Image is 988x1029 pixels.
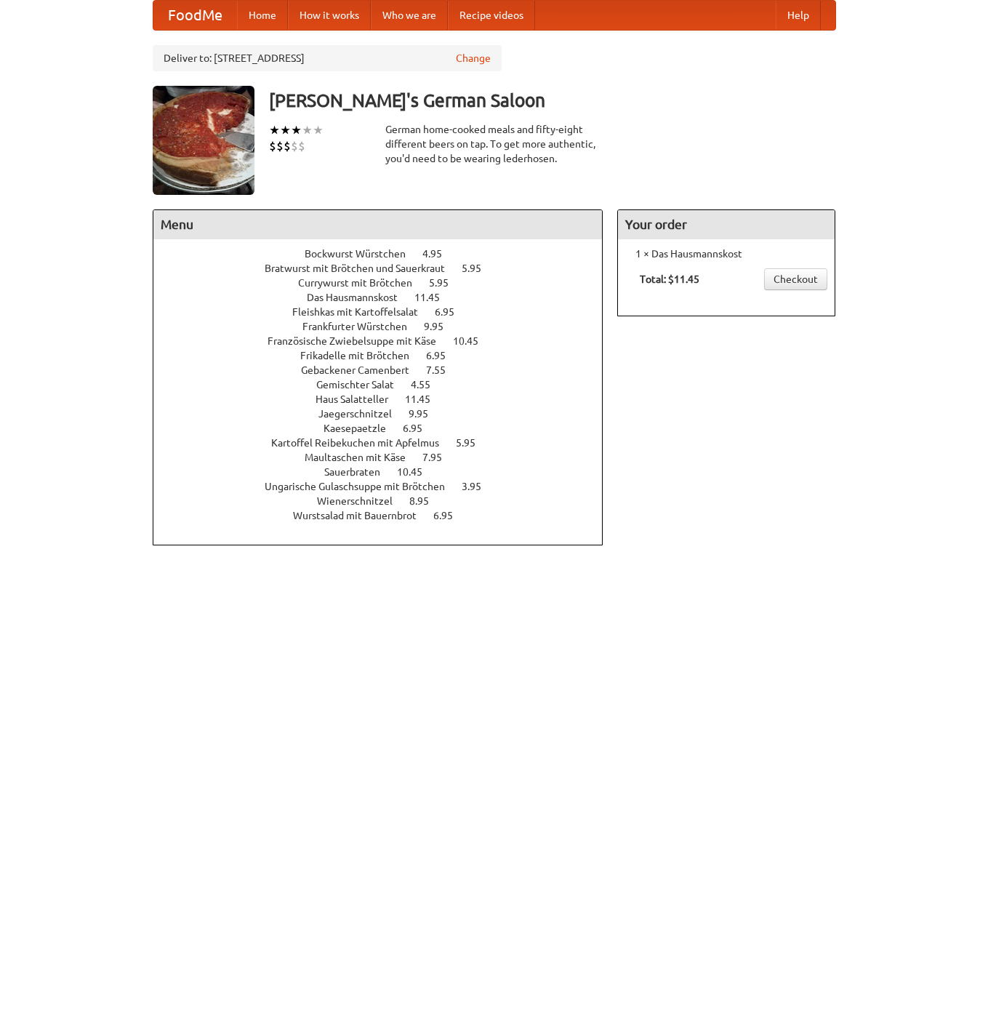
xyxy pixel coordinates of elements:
a: Das Hausmannskost 11.45 [307,292,467,303]
span: 6.95 [403,423,437,434]
span: 8.95 [409,495,443,507]
span: 10.45 [397,466,437,478]
a: Home [237,1,288,30]
span: 4.95 [422,248,457,260]
a: Kartoffel Reibekuchen mit Apfelmus 5.95 [271,437,502,449]
span: 5.95 [429,277,463,289]
span: 11.45 [414,292,454,303]
div: Deliver to: [STREET_ADDRESS] [153,45,502,71]
a: Currywurst mit Brötchen 5.95 [298,277,475,289]
span: Wienerschnitzel [317,495,407,507]
span: 6.95 [435,306,469,318]
a: Checkout [764,268,827,290]
a: Haus Salatteller 11.45 [316,393,457,405]
a: Ungarische Gulaschsuppe mit Brötchen 3.95 [265,481,508,492]
span: 7.95 [422,452,457,463]
span: Frikadelle mit Brötchen [300,350,424,361]
span: Frankfurter Würstchen [302,321,422,332]
span: Jaegerschnitzel [318,408,406,420]
span: Wurstsalad mit Bauernbrot [293,510,431,521]
a: Kaesepaetzle 6.95 [324,423,449,434]
span: 9.95 [424,321,458,332]
span: Bratwurst mit Brötchen und Sauerkraut [265,263,459,274]
span: Kartoffel Reibekuchen mit Apfelmus [271,437,454,449]
span: Ungarische Gulaschsuppe mit Brötchen [265,481,459,492]
span: 9.95 [409,408,443,420]
span: Das Hausmannskost [307,292,412,303]
a: Jaegerschnitzel 9.95 [318,408,455,420]
a: Help [776,1,821,30]
li: $ [291,138,298,154]
li: $ [298,138,305,154]
a: Change [456,51,491,65]
span: Kaesepaetzle [324,423,401,434]
a: Bockwurst Würstchen 4.95 [305,248,469,260]
span: 6.95 [433,510,467,521]
span: 5.95 [462,263,496,274]
a: How it works [288,1,371,30]
li: ★ [269,122,280,138]
span: Französische Zwiebelsuppe mit Käse [268,335,451,347]
span: Fleishkas mit Kartoffelsalat [292,306,433,318]
a: Bratwurst mit Brötchen und Sauerkraut 5.95 [265,263,508,274]
a: Frankfurter Würstchen 9.95 [302,321,470,332]
a: Französische Zwiebelsuppe mit Käse 10.45 [268,335,505,347]
li: $ [269,138,276,154]
b: Total: $11.45 [640,273,699,285]
li: ★ [280,122,291,138]
span: 3.95 [462,481,496,492]
span: 5.95 [456,437,490,449]
span: 10.45 [453,335,493,347]
a: FoodMe [153,1,237,30]
li: 1 × Das Hausmannskost [625,247,827,261]
a: Gebackener Camenbert 7.55 [301,364,473,376]
span: Gemischter Salat [316,379,409,391]
a: Recipe videos [448,1,535,30]
span: 7.55 [426,364,460,376]
span: Bockwurst Würstchen [305,248,420,260]
span: Haus Salatteller [316,393,403,405]
h4: Your order [618,210,835,239]
li: ★ [302,122,313,138]
span: 6.95 [426,350,460,361]
span: Sauerbraten [324,466,395,478]
li: $ [276,138,284,154]
a: Who we are [371,1,448,30]
li: $ [284,138,291,154]
li: ★ [291,122,302,138]
a: Wienerschnitzel 8.95 [317,495,456,507]
span: 11.45 [405,393,445,405]
a: Frikadelle mit Brötchen 6.95 [300,350,473,361]
span: Currywurst mit Brötchen [298,277,427,289]
img: angular.jpg [153,86,254,195]
h3: [PERSON_NAME]'s German Saloon [269,86,836,115]
span: 4.55 [411,379,445,391]
a: Gemischter Salat 4.55 [316,379,457,391]
span: Maultaschen mit Käse [305,452,420,463]
li: ★ [313,122,324,138]
a: Sauerbraten 10.45 [324,466,449,478]
span: Gebackener Camenbert [301,364,424,376]
a: Maultaschen mit Käse 7.95 [305,452,469,463]
div: German home-cooked meals and fifty-eight different beers on tap. To get more authentic, you'd nee... [385,122,603,166]
h4: Menu [153,210,603,239]
a: Fleishkas mit Kartoffelsalat 6.95 [292,306,481,318]
a: Wurstsalad mit Bauernbrot 6.95 [293,510,480,521]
